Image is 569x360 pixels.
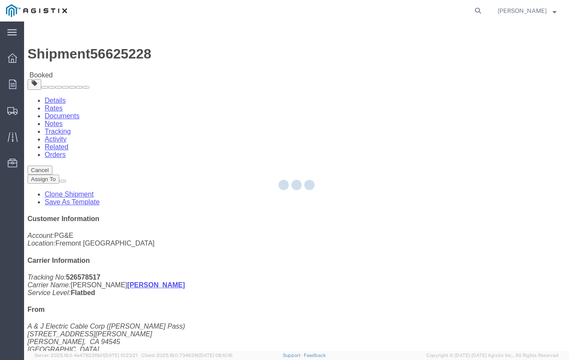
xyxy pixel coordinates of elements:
[141,353,232,358] span: Client: 2025.18.0-7346316
[34,353,138,358] span: Server: 2025.18.0-4e47823f9d1
[426,352,559,359] span: Copyright © [DATE]-[DATE] Agistix Inc., All Rights Reserved
[283,353,304,358] a: Support
[6,4,67,17] img: logo
[104,353,138,358] span: [DATE] 10:23:21
[304,353,326,358] a: Feedback
[497,6,557,16] button: [PERSON_NAME]
[199,353,232,358] span: [DATE] 08:10:16
[498,6,547,15] span: Danielle Pass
